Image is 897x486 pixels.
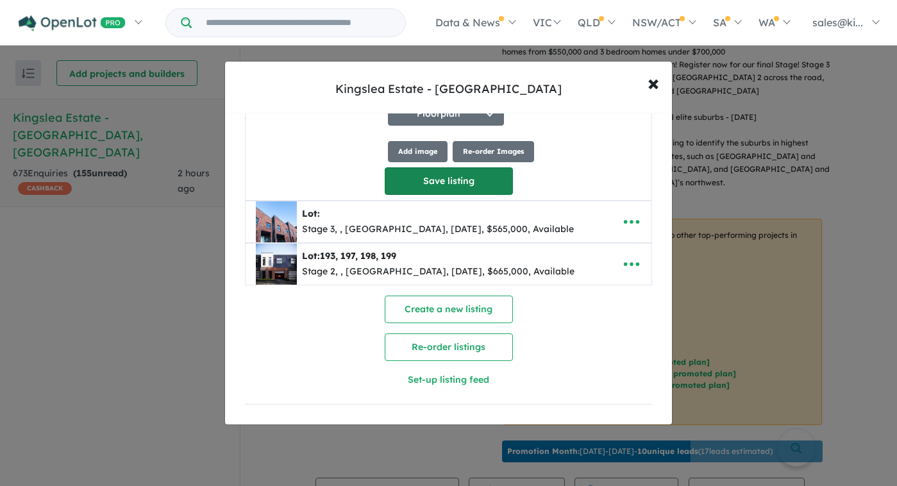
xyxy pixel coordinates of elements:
[388,141,448,162] button: Add image
[347,366,551,394] button: Set-up listing feed
[385,333,513,361] button: Re-order listings
[302,208,320,219] b: Lot:
[320,250,396,262] span: 193, 197, 198, 199
[812,16,863,29] span: sales@ki...
[388,100,504,126] button: Floorplan
[453,141,534,162] button: Re-order Images
[302,222,574,237] div: Stage 3, , [GEOGRAPHIC_DATA], [DATE], $565,000, Available
[19,15,126,31] img: Openlot PRO Logo White
[302,250,396,262] b: Lot:
[302,264,574,280] div: Stage 2, , [GEOGRAPHIC_DATA], [DATE], $665,000, Available
[194,9,403,37] input: Try estate name, suburb, builder or developer
[385,296,513,323] button: Create a new listing
[335,81,562,97] div: Kingslea Estate - [GEOGRAPHIC_DATA]
[256,244,297,285] img: Kingslea%20Estate%20-%20Broadmeadows%20-%20Lot%20193-%20197-%20198-%20199___1753316447.jpg
[648,69,659,96] span: ×
[385,167,513,195] button: Save listing
[256,201,297,242] img: Kingslea%20Estate%20-%20Broadmeadows%20-%20Lot%2016___1753316446.jpg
